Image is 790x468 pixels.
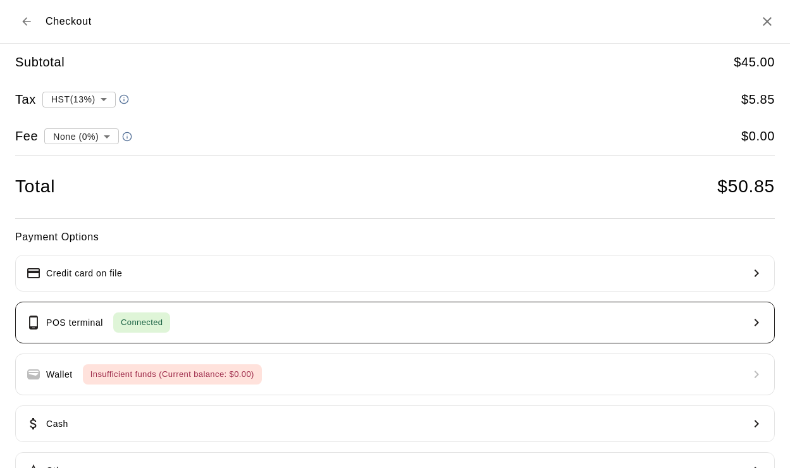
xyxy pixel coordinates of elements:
h4: $ 50.85 [717,176,775,198]
button: Credit card on file [15,255,775,292]
h5: $ 45.00 [734,54,775,71]
button: Back to cart [15,10,38,33]
button: Close [760,14,775,29]
h5: $ 0.00 [741,128,775,145]
div: HST ( 13 %) [42,87,116,111]
h5: Fee [15,128,38,145]
span: Connected [113,316,170,330]
h5: $ 5.85 [741,91,775,108]
h5: Tax [15,91,36,108]
p: Credit card on file [46,267,122,280]
p: Cash [46,417,68,431]
h5: Subtotal [15,54,65,71]
h4: Total [15,176,55,198]
p: POS terminal [46,316,103,329]
div: Checkout [15,10,92,33]
button: POS terminalConnected [15,302,775,343]
div: None (0%) [44,125,119,148]
button: Cash [15,405,775,442]
h6: Payment Options [15,229,775,245]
